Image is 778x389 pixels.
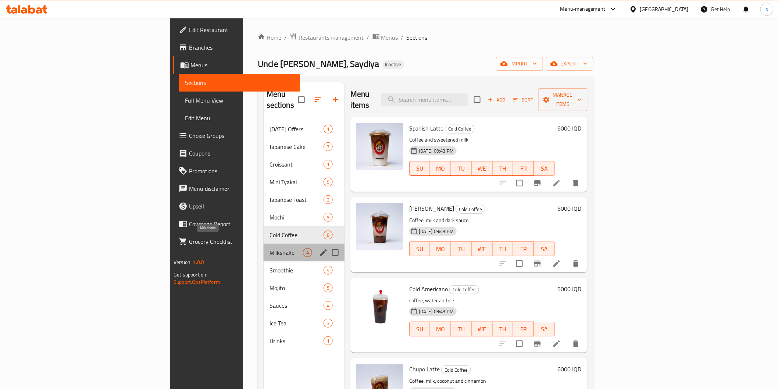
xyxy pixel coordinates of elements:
button: TU [451,161,472,176]
a: Coupons [173,144,300,162]
button: TH [493,161,513,176]
button: TU [451,242,472,256]
nav: Menu sections [264,117,345,353]
span: 4 [324,302,332,309]
div: Sauces [270,301,324,310]
span: 9 [324,214,332,221]
span: MO [433,324,448,335]
div: Cold Coffee8 [264,226,345,244]
span: WE [475,324,489,335]
span: [DATE] Offers [270,125,324,133]
div: Cold Coffee [456,205,485,214]
span: Japanese Toast [270,195,324,204]
p: Coffee, milk, coconut and cinnamon [409,376,555,386]
button: TH [493,242,513,256]
div: Ice Tea [270,319,324,328]
li: / [401,33,404,42]
span: 1.0.0 [193,257,204,267]
button: Add [485,94,508,106]
a: Support.OpsPlatform [174,277,220,287]
span: Select to update [512,175,527,191]
div: Inactive [382,60,404,69]
p: Coffee and sweetened milk [409,135,555,144]
span: Choice Groups [189,131,294,140]
button: MO [430,161,451,176]
span: Upsell [189,202,294,211]
nav: breadcrumb [258,33,593,42]
span: Full Menu View [185,96,294,105]
span: 5 [324,179,332,186]
button: Branch-specific-item [529,174,546,192]
span: Sections [185,78,294,87]
button: edit [318,247,329,258]
span: FR [516,163,531,174]
div: Ice Tea3 [264,314,345,332]
span: Cold Coffee [445,125,474,133]
img: Mocha Latte [356,203,403,250]
span: Drinks [270,336,324,345]
div: items [324,231,333,239]
span: TU [454,163,469,174]
div: items [324,195,333,204]
div: items [324,142,333,151]
span: Select to update [512,256,527,271]
span: Mini Tyakai [270,178,324,186]
span: Menu disclaimer [189,184,294,193]
div: Smoothie4 [264,261,345,279]
div: items [324,213,333,222]
button: FR [513,161,534,176]
span: SU [413,324,427,335]
div: Japanese Cake7 [264,138,345,156]
div: Milkshake4edit [264,244,345,261]
button: SA [534,242,554,256]
a: Choice Groups [173,127,300,144]
a: Edit Menu [179,109,300,127]
span: WE [475,244,489,254]
button: WE [472,322,492,336]
div: items [324,301,333,310]
span: Mojito [270,283,324,292]
span: Coupons [189,149,294,158]
button: delete [567,174,585,192]
span: Cold Coffee [270,231,324,239]
a: Restaurants management [290,33,364,42]
a: Edit menu item [552,179,561,188]
span: 8 [324,232,332,239]
span: Cold Coffee [450,285,479,294]
span: Manage items [544,90,582,109]
li: / [367,33,370,42]
span: TH [496,244,510,254]
button: TH [493,322,513,336]
span: Uncle [PERSON_NAME], Saydiya [258,56,379,72]
span: [DATE] 09:43 PM [416,147,457,154]
span: TU [454,244,469,254]
div: Croissant1 [264,156,345,173]
a: Upsell [173,197,300,215]
div: Mojito5 [264,279,345,297]
span: Menus [190,61,294,69]
img: Cold Americano [356,284,403,331]
span: Menus [381,33,398,42]
button: Branch-specific-item [529,335,546,353]
div: Menu-management [560,5,606,14]
span: Select section [470,92,485,107]
a: Menus [372,33,398,42]
span: 5 [324,285,332,292]
div: Ramadan Offers [270,125,324,133]
button: Branch-specific-item [529,255,546,272]
span: Smoothie [270,266,324,275]
div: Croissant [270,160,324,169]
div: Mini Tyakai5 [264,173,345,191]
div: [GEOGRAPHIC_DATA] [640,5,689,13]
a: Grocery Checklist [173,233,300,250]
span: WE [475,163,489,174]
a: Edit menu item [552,259,561,268]
span: Get support on: [174,270,207,279]
span: Select to update [512,336,527,351]
h6: 6000 IQD [558,364,582,374]
button: TU [451,322,472,336]
div: Mochi9 [264,208,345,226]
